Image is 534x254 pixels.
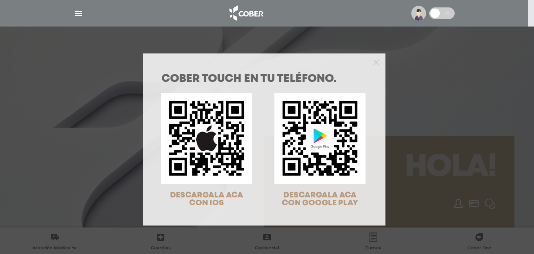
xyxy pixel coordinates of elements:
img: qr-code [161,93,252,184]
button: Close [373,58,379,65]
span: DESCARGALA ACA CON IOS [170,192,243,207]
span: DESCARGALA ACA CON GOOGLE PLAY [282,192,358,207]
img: qr-code [274,93,366,184]
h1: COBER TOUCH en tu teléfono. [161,74,367,85]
